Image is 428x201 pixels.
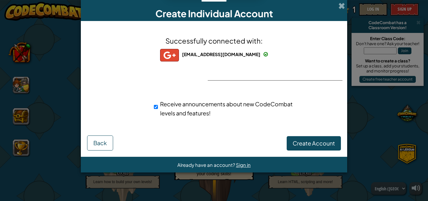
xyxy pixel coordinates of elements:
[160,100,293,117] span: Receive announcements about new CodeCombat levels and features!
[236,162,251,168] a: Sign in
[87,135,113,151] button: Back
[154,101,158,113] input: Receive announcements about new CodeCombat levels and features!
[182,51,260,57] span: [EMAIL_ADDRESS][DOMAIN_NAME]
[287,136,341,151] button: Create Account
[160,49,179,61] img: gplus_small.png
[165,36,263,45] span: Successfully connected with:
[293,140,335,147] span: Create Account
[93,139,107,146] span: Back
[177,162,236,168] span: Already have an account?
[155,8,273,19] span: Create Individual Account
